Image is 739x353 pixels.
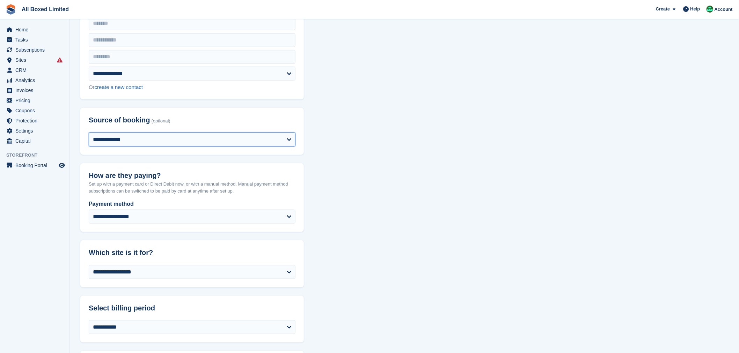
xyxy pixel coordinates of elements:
span: Capital [15,136,57,146]
span: Subscriptions [15,45,57,55]
h2: Select billing period [89,304,295,312]
h2: How are they paying? [89,172,295,180]
div: Or [89,83,295,91]
span: Help [690,6,700,13]
span: Home [15,25,57,35]
a: menu [3,116,66,126]
a: menu [3,45,66,55]
img: stora-icon-8386f47178a22dfd0bd8f6a31ec36ba5ce8667c1dd55bd0f319d3a0aa187defe.svg [6,4,16,15]
a: menu [3,85,66,95]
span: Create [656,6,670,13]
span: CRM [15,65,57,75]
a: menu [3,96,66,105]
p: Set up with a payment card or Direct Debit now, or with a manual method. Manual payment method su... [89,181,295,194]
span: Booking Portal [15,160,57,170]
span: Tasks [15,35,57,45]
img: Enquiries [707,6,714,13]
a: All Boxed Limited [19,3,72,15]
span: Sites [15,55,57,65]
label: Payment method [89,200,295,208]
a: menu [3,136,66,146]
span: Pricing [15,96,57,105]
span: Invoices [15,85,57,95]
span: Coupons [15,106,57,115]
a: menu [3,160,66,170]
a: menu [3,75,66,85]
a: Preview store [58,161,66,170]
a: menu [3,25,66,35]
a: menu [3,55,66,65]
a: menu [3,65,66,75]
span: Account [715,6,733,13]
span: Protection [15,116,57,126]
h2: Which site is it for? [89,249,295,257]
span: Analytics [15,75,57,85]
span: (optional) [152,119,170,124]
a: menu [3,126,66,136]
span: Storefront [6,152,69,159]
a: menu [3,35,66,45]
span: Settings [15,126,57,136]
i: Smart entry sync failures have occurred [57,57,63,63]
a: create a new contact [95,84,143,90]
a: menu [3,106,66,115]
span: Source of booking [89,116,150,124]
